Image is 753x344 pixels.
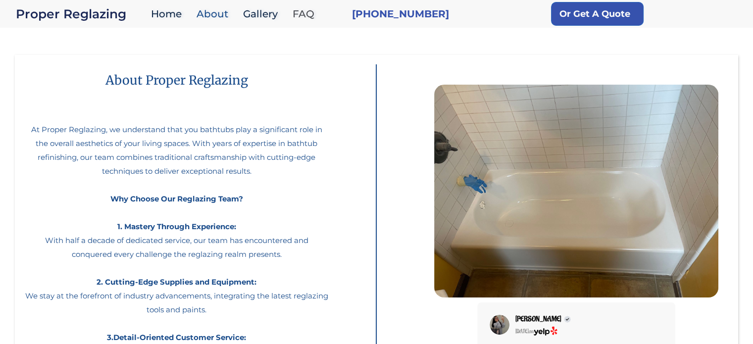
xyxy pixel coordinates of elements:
div: Proper Reglazing [16,7,146,21]
a: Gallery [238,3,288,25]
a: Or Get A Quote [551,2,644,26]
a: [PHONE_NUMBER] [352,7,449,21]
a: Home [146,3,192,25]
strong: 3. [107,333,113,342]
div: on [515,328,534,336]
strong: Why Choose Our Reglazing Team? 1. Mastery Through Experience: [110,194,243,231]
span: [PERSON_NAME] [515,315,561,324]
a: home [16,7,146,21]
strong: 2. Cutting-Edge Supplies and Equipment: [97,277,256,287]
div: [DATE] [515,328,529,336]
h1: About Proper Reglazing [86,65,268,96]
a: FAQ [288,3,324,25]
a: About [192,3,238,25]
strong: Detail-Oriented Customer Service: [113,333,246,342]
div: Verified Customer [564,316,571,323]
img: Chin K. [490,315,509,335]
